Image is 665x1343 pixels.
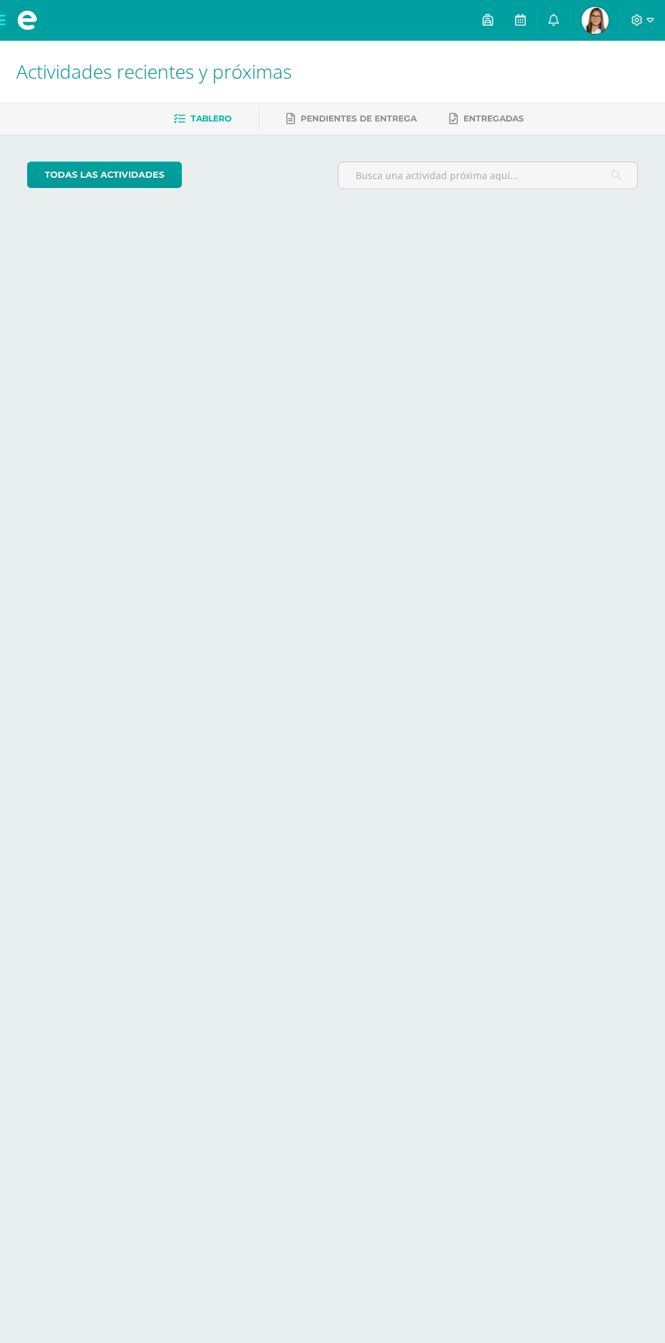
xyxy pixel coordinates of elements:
span: Pendientes de entrega [301,113,417,124]
a: todas las Actividades [27,162,182,188]
a: Pendientes de entrega [286,108,417,130]
span: Tablero [191,113,231,124]
span: Entregadas [463,113,524,124]
span: Actividades recientes y próximas [16,58,292,84]
a: Entregadas [449,108,524,130]
a: Tablero [174,108,231,130]
input: Busca una actividad próxima aquí... [339,162,637,189]
img: eb3353383a6f38538fc46653588a2f8c.png [582,7,609,34]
